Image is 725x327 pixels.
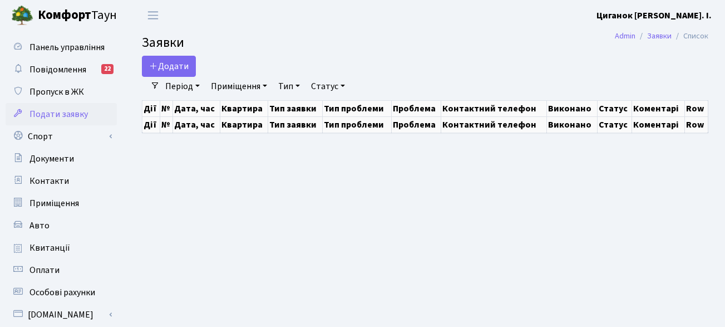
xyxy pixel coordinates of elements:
[11,4,33,27] img: logo.png
[6,237,117,259] a: Квитанції
[149,60,189,72] span: Додати
[172,100,220,116] th: Дата, час
[101,64,114,74] div: 22
[29,175,69,187] span: Контакти
[596,9,712,22] a: Циганок [PERSON_NAME]. І.
[323,100,391,116] th: Тип проблеми
[6,192,117,214] a: Приміщення
[160,116,172,133] th: №
[6,281,117,304] a: Особові рахунки
[142,33,184,52] span: Заявки
[29,153,74,165] span: Документи
[29,286,95,299] span: Особові рахунки
[391,116,441,133] th: Проблема
[6,170,117,192] a: Контакти
[6,81,117,103] a: Пропуск в ЖК
[220,116,268,133] th: Квартира
[672,30,708,42] li: Список
[29,197,79,209] span: Приміщення
[38,6,91,24] b: Комфорт
[161,77,204,96] a: Період
[38,6,117,25] span: Таун
[268,100,323,116] th: Тип заявки
[142,56,196,77] a: Додати
[685,100,708,116] th: Row
[6,304,117,326] a: [DOMAIN_NAME]
[29,41,105,53] span: Панель управління
[6,36,117,58] a: Панель управління
[29,86,84,98] span: Пропуск в ЖК
[598,100,632,116] th: Статус
[220,100,268,116] th: Квартира
[139,6,167,25] button: Переключити навігацію
[142,100,160,116] th: Дії
[160,100,172,116] th: №
[391,100,441,116] th: Проблема
[29,64,86,76] span: Повідомлення
[29,242,70,254] span: Квитанції
[323,116,391,133] th: Тип проблеми
[6,125,117,148] a: Спорт
[647,30,672,42] a: Заявки
[142,116,160,133] th: Дії
[547,100,598,116] th: Виконано
[547,116,598,133] th: Виконано
[615,30,635,42] a: Admin
[206,77,272,96] a: Приміщення
[29,219,50,232] span: Авто
[268,116,323,133] th: Тип заявки
[598,116,632,133] th: Статус
[632,100,685,116] th: Коментарі
[685,116,708,133] th: Row
[632,116,685,133] th: Коментарі
[441,116,547,133] th: Контактний телефон
[274,77,304,96] a: Тип
[6,259,117,281] a: Оплати
[29,264,60,276] span: Оплати
[6,103,117,125] a: Подати заявку
[307,77,349,96] a: Статус
[6,214,117,237] a: Авто
[6,58,117,81] a: Повідомлення22
[6,148,117,170] a: Документи
[29,108,88,120] span: Подати заявку
[441,100,547,116] th: Контактний телефон
[172,116,220,133] th: Дата, час
[598,25,725,48] nav: breadcrumb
